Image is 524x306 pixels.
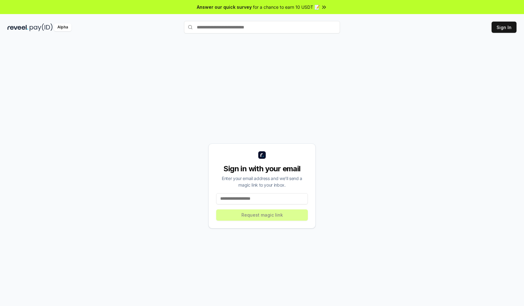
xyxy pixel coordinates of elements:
[258,151,266,159] img: logo_small
[30,23,53,31] img: pay_id
[197,4,252,10] span: Answer our quick survey
[253,4,320,10] span: for a chance to earn 10 USDT 📝
[492,22,517,33] button: Sign In
[216,164,308,174] div: Sign in with your email
[7,23,28,31] img: reveel_dark
[54,23,71,31] div: Alpha
[216,175,308,188] div: Enter your email address and we’ll send a magic link to your inbox.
